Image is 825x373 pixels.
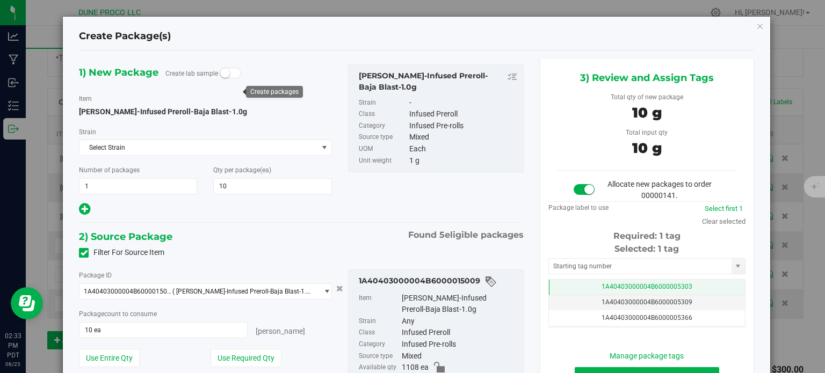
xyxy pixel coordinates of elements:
[359,292,400,316] label: Item
[359,108,407,120] label: Class
[79,64,158,81] span: 1) New Package
[11,287,43,319] iframe: Resource center
[79,349,140,367] button: Use Entire Qty
[359,143,407,155] label: UOM
[79,127,96,137] label: Strain
[626,129,668,136] span: Total input qty
[409,131,518,143] div: Mixed
[611,93,683,101] span: Total qty of new package
[408,229,524,242] span: Found eligible packages
[607,180,712,200] span: Allocate new packages to order 00000141.
[702,217,746,225] a: Clear selected
[614,244,679,254] span: Selected: 1 tag
[359,339,400,350] label: Category
[402,339,518,350] div: Infused Pre-rolls
[359,97,407,109] label: Strain
[602,298,692,306] span: 1A40403000004B6000005309
[602,314,692,321] span: 1A40403000004B6000005366
[439,230,445,240] span: 5
[549,259,732,274] input: Starting tag number
[409,120,518,132] div: Infused Pre-rolls
[211,349,281,367] button: Use Required Qty
[402,327,518,339] div: Infused Preroll
[79,179,197,194] input: 1
[79,94,92,104] label: Item
[705,204,743,213] a: Select first 1
[359,155,407,167] label: Unit weight
[79,247,164,258] label: Filter For Source Item
[79,310,157,318] span: Package to consume
[359,70,518,93] div: HUST-Infused Preroll-Baja Blast-1.0g
[602,283,692,290] span: 1A40403000004B6000005303
[359,350,400,362] label: Source type
[79,107,247,116] span: [PERSON_NAME]-Infused Preroll-Baja Blast-1.0g
[214,179,331,194] input: 10
[79,323,247,338] input: 10 ea
[359,316,400,327] label: Strain
[409,155,518,167] div: 1 g
[610,352,684,360] a: Manage package tags
[79,229,172,245] span: 2) Source Package
[402,316,518,327] div: Any
[613,231,681,241] span: Required: 1 tag
[256,327,305,335] span: [PERSON_NAME]
[732,259,745,274] span: select
[632,140,662,157] span: 10 g
[359,120,407,132] label: Category
[172,288,314,295] span: ( [PERSON_NAME]-Infused Preroll-Baja Blast-1.0g )
[260,166,271,174] span: (ea)
[79,207,90,215] span: Add new output
[317,284,331,299] span: select
[250,88,299,96] div: Create packages
[548,204,609,211] span: Package label to use
[104,310,121,318] span: count
[402,350,518,362] div: Mixed
[359,131,407,143] label: Source type
[409,143,518,155] div: Each
[213,166,271,174] span: Qty per package
[409,108,518,120] div: Infused Preroll
[359,327,400,339] label: Class
[79,272,112,279] span: Package ID
[84,288,172,295] span: 1A40403000004B6000015009
[165,65,218,82] label: Create lab sample
[402,292,518,316] div: [PERSON_NAME]-Infused Preroll-Baja Blast-1.0g
[632,104,662,121] span: 10 g
[79,30,171,43] h4: Create Package(s)
[333,281,346,296] button: Cancel button
[359,275,518,288] div: 1A40403000004B6000015009
[580,70,714,86] span: 3) Review and Assign Tags
[79,140,317,155] span: Select Strain
[317,140,331,155] span: select
[79,166,140,174] span: Number of packages
[409,97,518,109] div: -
